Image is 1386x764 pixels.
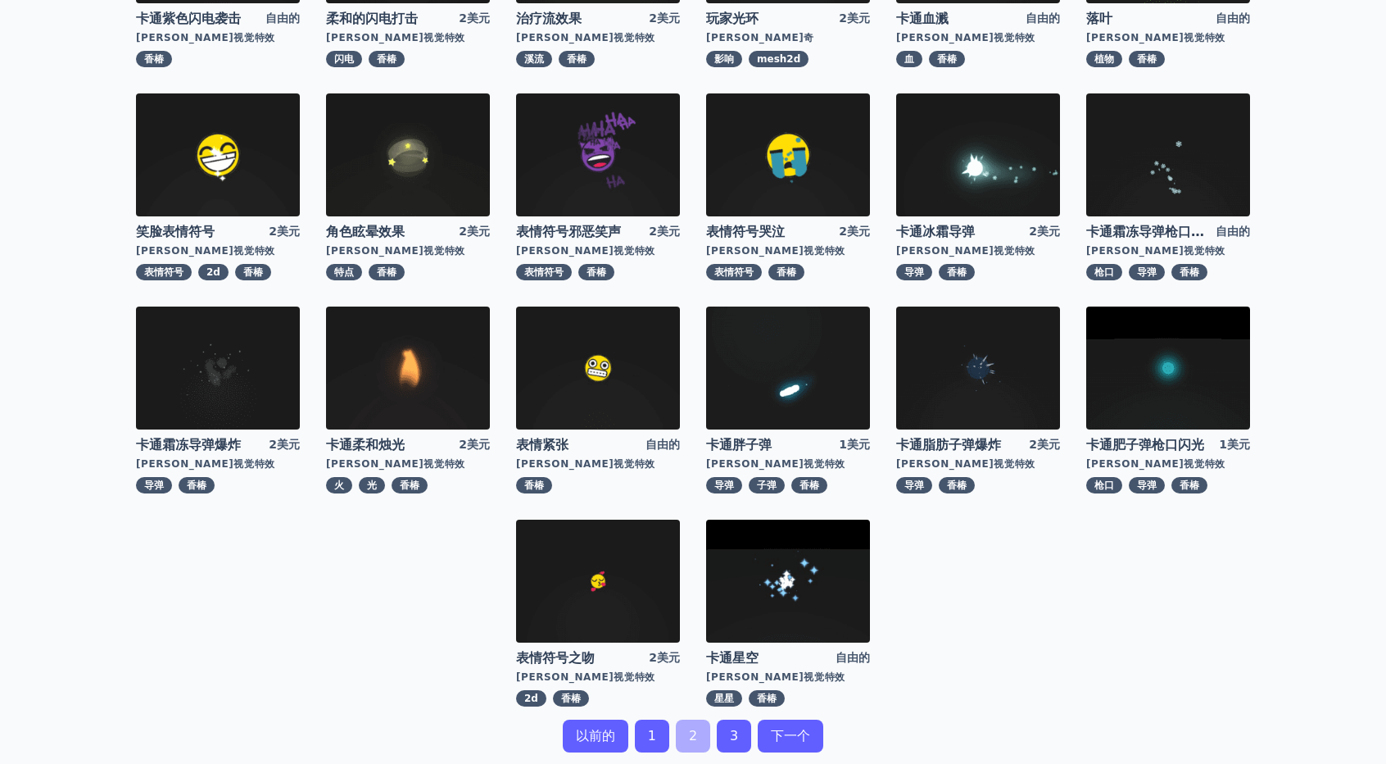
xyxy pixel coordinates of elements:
[567,53,587,65] font: 香椿
[714,693,734,704] font: 星星
[136,224,215,239] font: 笑脸表情符号
[326,437,405,452] font: 卡通柔和烛光
[649,225,680,238] font: 2美元
[1086,307,1250,430] img: 图片大小
[947,266,967,278] font: 香椿
[136,458,275,470] font: [PERSON_NAME]视觉特效
[187,480,206,491] font: 香椿
[400,480,419,491] font: 香椿
[326,224,405,239] font: 角色眩晕效果
[896,436,1014,454] a: 卡通脂肪子弹爆炸
[896,458,1035,470] font: [PERSON_NAME]视觉特效
[516,10,634,28] a: 治疗流效果
[649,651,680,664] font: 2美元
[326,245,465,257] font: [PERSON_NAME]视觉特效
[516,436,634,454] a: 表情紧张
[649,11,680,25] font: 2美元
[896,11,949,26] font: 卡通血溅
[136,307,300,430] img: 图片大小
[516,224,621,239] font: 表情符号邪恶笑声
[377,266,396,278] font: 香椿
[706,671,845,683] font: [PERSON_NAME]视觉特效
[561,693,581,704] font: 香椿
[758,720,823,753] a: 下一个
[947,480,967,491] font: 香椿
[1086,11,1112,26] font: 落叶
[648,728,656,744] font: 1
[1086,436,1204,454] a: 卡通肥子弹枪口闪光
[516,93,680,216] img: 图片大小
[524,693,538,704] font: 2d
[367,480,377,491] font: 光
[516,671,655,683] font: [PERSON_NAME]视觉特效
[839,438,870,451] font: 1美元
[757,480,777,491] font: 子弹
[326,93,490,216] img: 图片大小
[206,266,220,278] font: 2d
[1086,93,1250,216] img: 图片大小
[144,53,164,65] font: 香椿
[1094,480,1114,491] font: 枪口
[896,245,1035,257] font: [PERSON_NAME]视觉特效
[706,650,759,666] font: 卡通星空
[516,520,680,643] img: 图片大小
[136,245,275,257] font: [PERSON_NAME]视觉特效
[1086,458,1225,470] font: [PERSON_NAME]视觉特效
[524,53,544,65] font: 溪流
[706,649,824,667] a: 卡通星空
[1137,266,1157,278] font: 导弹
[896,223,1014,241] a: 卡通冰霜导弹
[896,32,1035,43] font: [PERSON_NAME]视觉特效
[1086,10,1204,28] a: 落叶
[730,728,738,744] font: 3
[576,728,615,744] font: 以前的
[676,720,710,753] a: 2
[136,437,241,452] font: 卡通霜冻导弹爆炸
[136,11,241,26] font: 卡通紫色闪电袭击
[1094,266,1114,278] font: 枪口
[516,245,655,257] font: [PERSON_NAME]视觉特效
[896,93,1060,216] img: 图片大小
[1180,266,1199,278] font: 香椿
[1086,224,1217,239] font: 卡通霜冻导弹枪口闪光
[706,224,785,239] font: 表情符号哭泣
[904,266,924,278] font: 导弹
[1029,438,1060,451] font: 2美元
[1180,480,1199,491] font: 香椿
[706,437,772,452] font: 卡通胖子弹
[136,32,275,43] font: [PERSON_NAME]视觉特效
[1137,480,1157,491] font: 导弹
[896,224,975,239] font: 卡通冰霜导弹
[1219,438,1250,451] font: 1美元
[1086,437,1204,452] font: 卡通肥子弹枪口闪光
[757,53,800,65] font: mesh2d
[714,53,734,65] font: 影响
[524,480,544,491] font: 香椿
[136,223,254,241] a: 笑脸表情符号
[706,93,870,216] img: 图片大小
[524,266,564,278] font: 表情符号
[706,11,759,26] font: 玩家光环
[706,458,845,470] font: [PERSON_NAME]视觉特效
[757,693,777,704] font: 香椿
[1137,53,1157,65] font: 香椿
[1086,223,1204,241] a: 卡通霜冻导弹枪口闪光
[645,438,680,451] font: 自由的
[516,307,680,430] img: 图片大小
[904,480,924,491] font: 导弹
[1086,32,1225,43] font: [PERSON_NAME]视觉特效
[136,436,254,454] a: 卡通霜冻导弹爆炸
[896,307,1060,430] img: 图片大小
[334,266,354,278] font: 特点
[777,266,796,278] font: 香椿
[1026,11,1060,25] font: 自由的
[717,720,751,753] a: 3
[937,53,957,65] font: 香椿
[377,53,396,65] font: 香椿
[516,458,655,470] font: [PERSON_NAME]视觉特效
[689,728,697,744] font: 2
[635,720,669,753] a: 1
[136,10,254,28] a: 卡通紫色闪电袭击
[839,225,870,238] font: 2美元
[459,11,490,25] font: 2美元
